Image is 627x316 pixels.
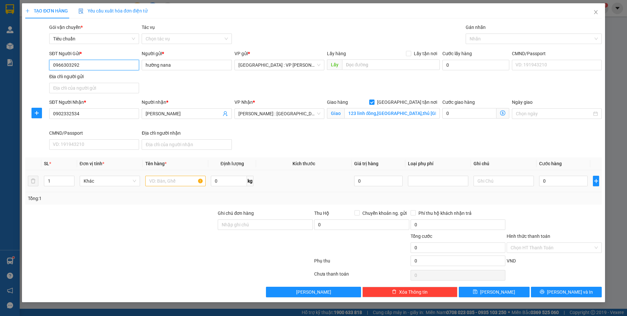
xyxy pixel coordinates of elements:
[28,176,38,186] button: delete
[234,100,253,105] span: VP Nhận
[507,258,516,263] span: VND
[218,211,254,216] label: Ghi chú đơn hàng
[327,100,348,105] span: Giao hàng
[3,45,41,51] span: 10:02:47 [DATE]
[25,9,30,13] span: plus
[411,50,440,57] span: Lấy tận nơi
[313,257,410,269] div: Phụ thu
[44,161,49,166] span: SL
[354,176,403,186] input: 0
[49,73,139,80] div: Địa chỉ người gửi
[374,99,440,106] span: [GEOGRAPHIC_DATA] tận nơi
[500,110,505,116] span: dollar-circle
[392,289,396,295] span: delete
[512,100,533,105] label: Ngày giao
[473,289,477,295] span: save
[142,129,232,137] div: Địa chỉ người nhận
[3,14,50,26] span: [PHONE_NUMBER]
[57,14,120,26] span: CÔNG TY TNHH CHUYỂN PHÁT NHANH BẢO AN
[442,108,496,119] input: Cước giao hàng
[327,59,342,70] span: Lấy
[362,287,457,297] button: deleteXóa Thông tin
[78,9,84,14] img: icon
[247,176,253,186] span: kg
[342,59,440,70] input: Dọc đường
[238,60,320,70] span: Hà Nội : VP Hoàng Mai
[480,288,515,296] span: [PERSON_NAME]
[416,210,474,217] span: Phí thu hộ khách nhận trả
[18,14,35,20] strong: CSKH:
[142,99,232,106] div: Người nhận
[80,161,104,166] span: Đơn vị tính
[593,178,599,184] span: plus
[593,176,599,186] button: plus
[512,50,602,57] div: CMND/Passport
[145,161,167,166] span: Tên hàng
[587,3,605,22] button: Close
[78,8,148,13] span: Yêu cầu xuất hóa đơn điện tử
[142,139,232,150] input: Địa chỉ của người nhận
[442,51,472,56] label: Cước lấy hàng
[28,195,242,202] div: Tổng: 1
[49,50,139,57] div: SĐT Người Gửi
[327,51,346,56] span: Lấy hàng
[3,35,102,44] span: Mã đơn: VPHM1408250002
[223,111,228,116] span: user-add
[411,234,432,239] span: Tổng cước
[466,25,486,30] label: Gán nhãn
[459,287,530,297] button: save[PERSON_NAME]
[84,176,136,186] span: Khác
[593,10,598,15] span: close
[44,3,130,12] strong: PHIẾU DÁN LÊN HÀNG
[547,288,593,296] span: [PERSON_NAME] và In
[145,176,206,186] input: VD: Bàn, Ghế
[218,219,313,230] input: Ghi chú đơn hàng
[49,25,83,30] span: Gói vận chuyển
[516,110,592,117] input: Ngày giao
[507,234,550,239] label: Hình thức thanh toán
[293,161,315,166] span: Kích thước
[142,50,232,57] div: Người gửi
[296,288,331,296] span: [PERSON_NAME]
[531,287,602,297] button: printer[PERSON_NAME] và In
[53,34,135,44] span: Tiêu chuẩn
[31,108,42,118] button: plus
[360,210,409,217] span: Chuyển khoản ng. gửi
[142,25,155,30] label: Tác vụ
[327,108,344,119] span: Giao
[49,129,139,137] div: CMND/Passport
[539,161,562,166] span: Cước hàng
[49,83,139,93] input: Địa chỉ của người gửi
[238,109,320,119] span: Hồ Chí Minh : Kho Quận 12
[221,161,244,166] span: Định lượng
[405,157,471,170] th: Loại phụ phí
[344,108,440,119] input: Giao tận nơi
[474,176,534,186] input: Ghi Chú
[354,161,378,166] span: Giá trị hàng
[314,211,329,216] span: Thu Hộ
[399,288,428,296] span: Xóa Thông tin
[25,8,68,13] span: TẠO ĐƠN HÀNG
[32,110,42,116] span: plus
[442,60,509,70] input: Cước lấy hàng
[471,157,536,170] th: Ghi chú
[540,289,544,295] span: printer
[313,270,410,282] div: Chưa thanh toán
[49,99,139,106] div: SĐT Người Nhận
[234,50,324,57] div: VP gửi
[442,100,475,105] label: Cước giao hàng
[266,287,361,297] button: [PERSON_NAME]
